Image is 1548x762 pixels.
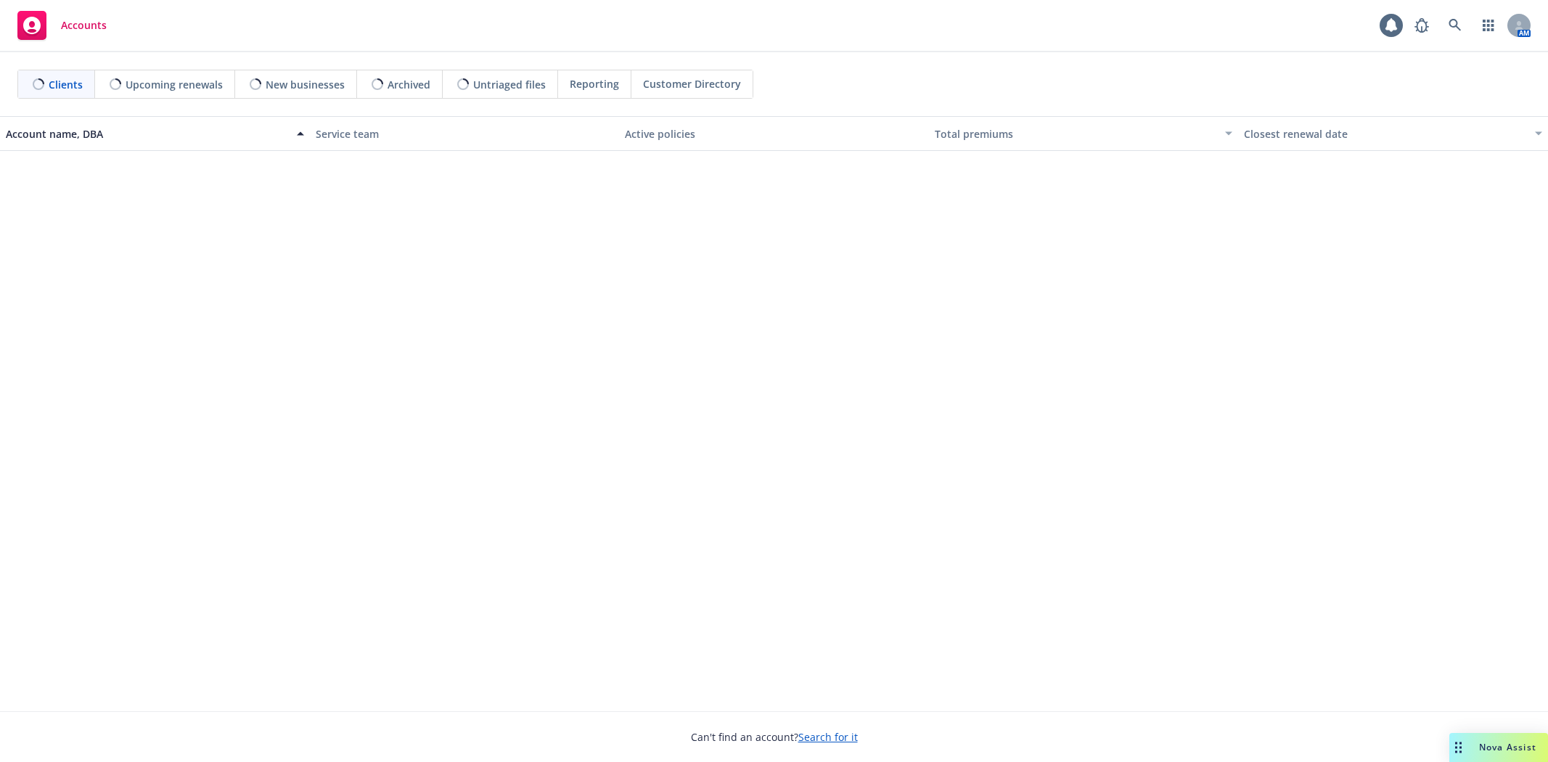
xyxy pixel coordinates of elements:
button: Service team [310,116,620,151]
button: Active policies [619,116,929,151]
button: Closest renewal date [1238,116,1548,151]
div: Total premiums [935,126,1217,142]
span: Reporting [570,76,619,91]
span: Accounts [61,20,107,31]
button: Total premiums [929,116,1239,151]
div: Active policies [625,126,923,142]
a: Report a Bug [1407,11,1436,40]
span: Can't find an account? [691,729,858,745]
div: Account name, DBA [6,126,288,142]
button: Nova Assist [1449,733,1548,762]
div: Service team [316,126,614,142]
a: Accounts [12,5,112,46]
span: Untriaged files [473,77,546,92]
span: Archived [388,77,430,92]
a: Search for it [798,730,858,744]
span: New businesses [266,77,345,92]
a: Search [1441,11,1470,40]
span: Nova Assist [1479,741,1536,753]
span: Customer Directory [643,76,741,91]
div: Closest renewal date [1244,126,1526,142]
a: Switch app [1474,11,1503,40]
span: Upcoming renewals [126,77,223,92]
div: Drag to move [1449,733,1467,762]
span: Clients [49,77,83,92]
